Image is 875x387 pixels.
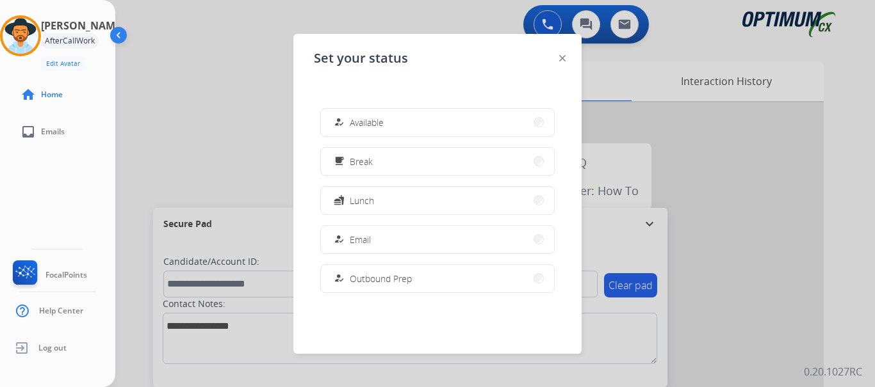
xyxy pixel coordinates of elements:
div: AfterCallWork [41,33,99,49]
h3: [PERSON_NAME] [41,18,124,33]
mat-icon: how_to_reg [334,117,345,128]
mat-icon: home [20,87,36,102]
span: Home [41,90,63,100]
img: avatar [3,18,38,54]
button: Email [321,226,554,253]
img: close-button [559,55,566,61]
span: FocalPoints [45,270,87,280]
span: Email [350,233,371,246]
button: Edit Avatar [41,56,85,71]
span: Help Center [39,306,83,316]
span: Set your status [314,49,408,67]
p: 0.20.1027RC [804,364,862,379]
span: Available [350,116,384,129]
button: Lunch [321,187,554,214]
span: Log out [38,343,67,353]
button: Outbound Prep [321,265,554,292]
span: Break [350,155,373,168]
span: Lunch [350,194,374,207]
mat-icon: free_breakfast [334,156,345,167]
mat-icon: how_to_reg [334,234,345,245]
mat-icon: inbox [20,124,36,139]
mat-icon: how_to_reg [334,273,345,284]
button: Break [321,148,554,175]
span: Emails [41,127,65,137]
mat-icon: fastfood [334,195,345,206]
a: FocalPoints [10,260,87,290]
span: Outbound Prep [350,272,412,285]
button: Available [321,109,554,136]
